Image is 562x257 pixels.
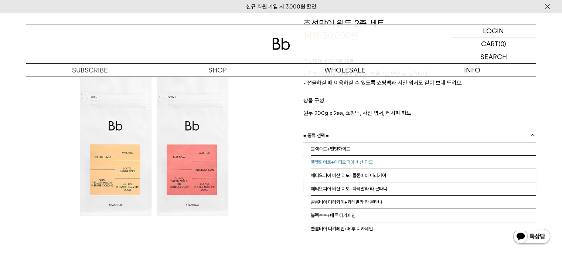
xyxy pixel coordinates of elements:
[311,209,536,222] li: 블랙수트+페루 디카페인
[311,196,536,209] li: 콜롬비아 마라카이+과테말라 라 몬타냐
[281,64,409,77] p: WHOLESALE
[311,156,536,169] li: 벨벳화이트+에티오피아 비샨 디모
[498,37,506,50] p: (0)
[154,64,281,77] a: SHOP
[451,37,536,50] a: CART (0)
[512,228,551,246] img: 카카오톡 채널 1:1 채팅 버튼
[451,24,536,37] a: LOGIN
[303,70,536,96] p: - 옵션 내 2가지 원두를 할인된 가격으로 만날 수 있습니다. - 선물하실 때 이용하실 수 있도록 쇼핑백과 사진 엽서도 같이 보내 드려요.
[26,64,154,77] a: SUBSCRIBE
[481,37,498,50] p: CART
[409,64,536,77] p: INFO
[483,24,504,37] p: LOGIN
[311,182,536,196] li: 에티오피아 비샨 디모+과테말라 라 몬타냐
[303,129,329,142] span: = 종류 선택 =
[311,169,536,182] li: 에티오피아 비샨 디모+콜롬비아 마라카이
[246,3,316,10] a: 신규 회원 가입 시 3,000원 할인
[303,109,536,118] p: 원두 200g x 2ea, 쇼핑백, 사진 엽서, 레시피 카드
[272,38,290,50] img: 로고
[480,50,507,63] p: SEARCH
[311,222,536,236] li: 콜롬비아 디카페인+페루 디카페인
[303,96,536,109] p: 상품 구성
[311,142,536,156] li: 블랙수트+벨벳화이트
